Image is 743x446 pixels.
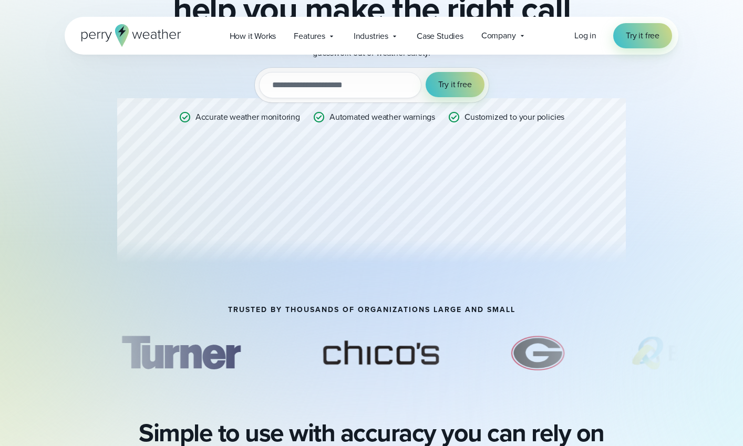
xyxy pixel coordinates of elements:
a: Log in [574,29,596,42]
img: Chicos.svg [306,327,455,379]
span: How it Works [230,30,276,43]
div: 4 of 69 [306,327,455,379]
span: Industries [354,30,388,43]
span: Try it free [438,78,472,91]
p: Accurate weather monitoring [195,111,300,123]
img: University-of-Georgia.svg [506,327,571,379]
img: Turner-Construction_1.svg [106,327,255,379]
button: Try it free [426,72,484,97]
span: Features [294,30,325,43]
div: slideshow [65,327,678,385]
div: 3 of 69 [106,327,255,379]
div: 5 of 69 [506,327,571,379]
span: Company [481,29,516,42]
span: Case Studies [417,30,463,43]
a: Case Studies [408,25,472,47]
span: Try it free [626,29,659,42]
p: Automated weather warnings [329,111,435,123]
h2: TRUSTED BY THOUSANDS OF ORGANIZATIONS LARGE AND SMALL [228,306,515,314]
a: How it Works [221,25,285,47]
p: Customized to your policies [465,111,564,123]
a: Try it free [613,23,672,48]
